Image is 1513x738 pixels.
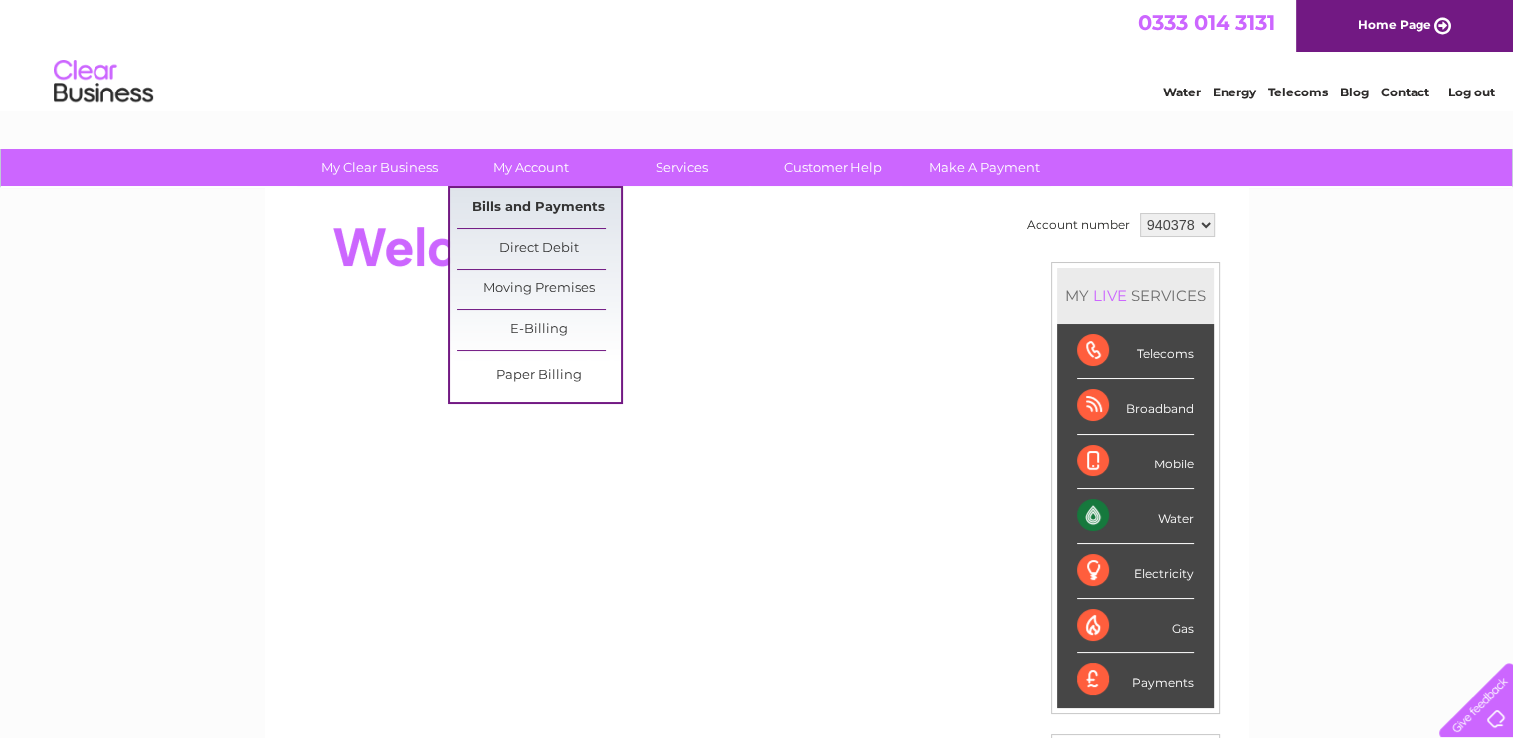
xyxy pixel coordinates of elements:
[53,52,154,112] img: logo.png
[1022,208,1135,242] td: Account number
[1213,85,1256,99] a: Energy
[1163,85,1201,99] a: Water
[457,188,621,228] a: Bills and Payments
[1381,85,1429,99] a: Contact
[1077,489,1194,544] div: Water
[1077,324,1194,379] div: Telecoms
[902,149,1066,186] a: Make A Payment
[1077,544,1194,599] div: Electricity
[1089,286,1131,305] div: LIVE
[1138,10,1275,35] a: 0333 014 3131
[457,310,621,350] a: E-Billing
[1077,653,1194,707] div: Payments
[1268,85,1328,99] a: Telecoms
[287,11,1228,96] div: Clear Business is a trading name of Verastar Limited (registered in [GEOGRAPHIC_DATA] No. 3667643...
[449,149,613,186] a: My Account
[751,149,915,186] a: Customer Help
[1077,599,1194,653] div: Gas
[1057,268,1214,324] div: MY SERVICES
[457,270,621,309] a: Moving Premises
[600,149,764,186] a: Services
[457,229,621,269] a: Direct Debit
[297,149,462,186] a: My Clear Business
[1340,85,1369,99] a: Blog
[457,356,621,396] a: Paper Billing
[1077,379,1194,434] div: Broadband
[1447,85,1494,99] a: Log out
[1077,435,1194,489] div: Mobile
